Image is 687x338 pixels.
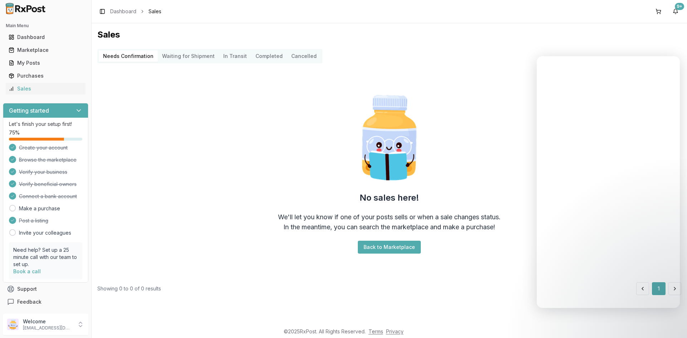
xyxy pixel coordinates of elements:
[9,85,83,92] div: Sales
[283,222,495,232] div: In the meantime, you can search the marketplace and make a purchase!
[358,241,421,254] button: Back to Marketplace
[3,31,88,43] button: Dashboard
[251,50,287,62] button: Completed
[219,50,251,62] button: In Transit
[110,8,136,15] a: Dashboard
[287,50,321,62] button: Cancelled
[23,325,73,331] p: [EMAIL_ADDRESS][DOMAIN_NAME]
[19,181,77,188] span: Verify beneficial owners
[19,144,68,151] span: Create your account
[9,72,83,79] div: Purchases
[158,50,219,62] button: Waiting for Shipment
[9,34,83,41] div: Dashboard
[3,70,88,82] button: Purchases
[369,328,383,334] a: Terms
[19,229,71,236] a: Invite your colleagues
[670,6,681,17] button: 9+
[537,56,680,308] iframe: Intercom live chat
[17,298,42,305] span: Feedback
[6,82,86,95] a: Sales
[3,44,88,56] button: Marketplace
[3,83,88,94] button: Sales
[3,57,88,69] button: My Posts
[343,92,435,183] img: Smart Pill Bottle
[110,8,161,15] nav: breadcrumb
[9,59,83,67] div: My Posts
[148,8,161,15] span: Sales
[19,217,48,224] span: Post a listing
[3,295,88,308] button: Feedback
[97,285,161,292] div: Showing 0 to 0 of 0 results
[19,205,60,212] a: Make a purchase
[6,23,86,29] h2: Main Menu
[3,3,49,14] img: RxPost Logo
[6,69,86,82] a: Purchases
[13,268,41,274] a: Book a call
[6,31,86,44] a: Dashboard
[19,193,77,200] span: Connect a bank account
[9,121,82,128] p: Let's finish your setup first!
[19,168,67,176] span: Verify your business
[97,29,681,40] h1: Sales
[7,319,19,330] img: User avatar
[675,3,684,10] div: 9+
[6,44,86,57] a: Marketplace
[19,156,77,163] span: Browse the marketplace
[9,129,20,136] span: 75 %
[663,314,680,331] iframe: Intercom live chat
[9,106,49,115] h3: Getting started
[23,318,73,325] p: Welcome
[13,246,78,268] p: Need help? Set up a 25 minute call with our team to set up.
[3,283,88,295] button: Support
[360,192,419,204] h2: No sales here!
[278,212,501,222] div: We'll let you know if one of your posts sells or when a sale changes status.
[9,46,83,54] div: Marketplace
[99,50,158,62] button: Needs Confirmation
[6,57,86,69] a: My Posts
[386,328,404,334] a: Privacy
